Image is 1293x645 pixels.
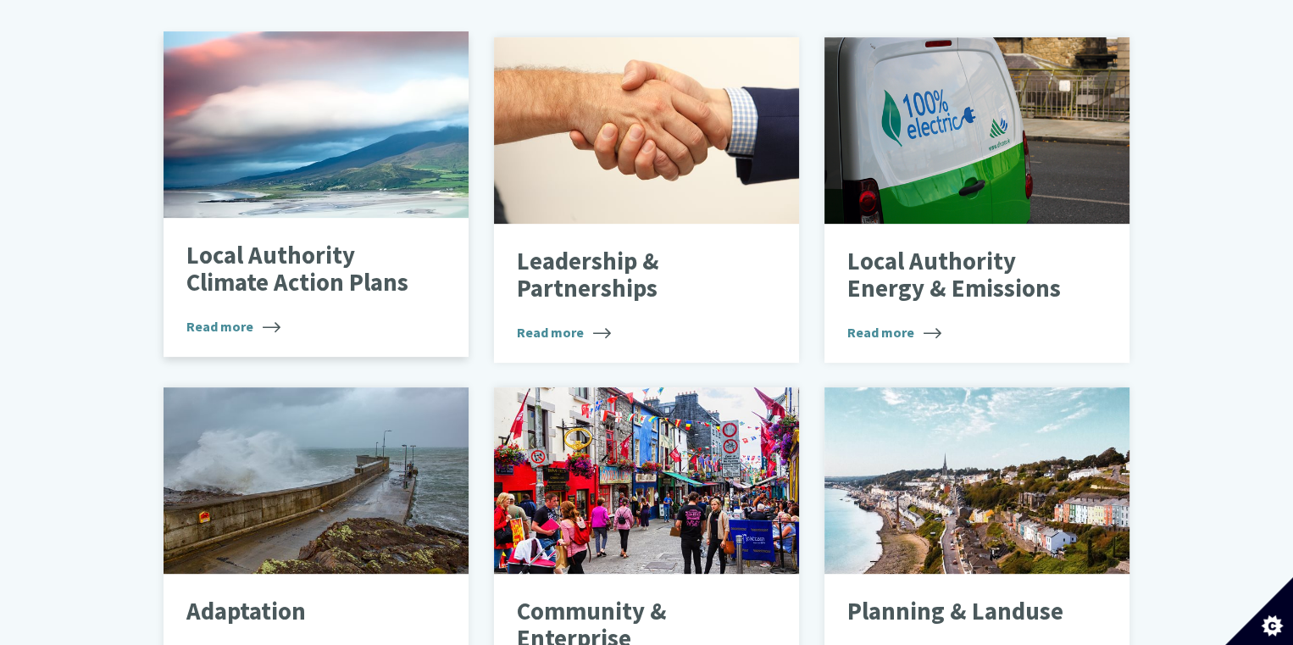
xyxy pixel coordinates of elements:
p: Leadership & Partnerships [517,248,750,302]
button: Set cookie preferences [1225,577,1293,645]
p: Local Authority Climate Action Plans [186,242,419,296]
p: Local Authority Energy & Emissions [847,248,1080,302]
p: Adaptation [186,598,419,626]
span: Read more [847,322,941,342]
span: Read more [517,322,611,342]
a: Local Authority Energy & Emissions Read more [824,37,1129,363]
p: Planning & Landuse [847,598,1080,626]
a: Local Authority Climate Action Plans Read more [164,31,469,357]
span: Read more [186,316,280,336]
a: Leadership & Partnerships Read more [494,37,799,363]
